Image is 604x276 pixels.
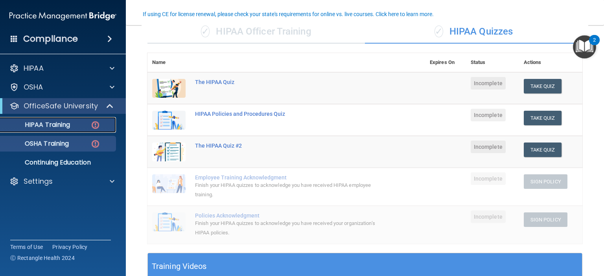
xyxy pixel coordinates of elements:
a: Privacy Policy [52,243,88,251]
div: The HIPAA Quiz #2 [195,143,386,149]
div: HIPAA Officer Training [147,20,365,44]
h4: Compliance [23,33,78,44]
a: OSHA [9,82,114,92]
th: Status [466,53,519,72]
button: Take Quiz [524,143,562,157]
p: HIPAA [24,64,44,73]
button: Sign Policy [524,212,567,227]
p: OSHA [24,82,43,92]
p: OfficeSafe University [24,101,98,111]
div: HIPAA Policies and Procedures Quiz [195,111,386,117]
th: Name [147,53,190,72]
th: Actions [519,53,582,72]
img: PMB logo [9,8,116,24]
div: Employee Training Acknowledgment [195,174,386,181]
span: Ⓒ Rectangle Health 2024 [10,254,75,262]
h5: Training Videos [152,260,207,273]
img: danger-circle.6113f641.png [90,120,100,130]
a: Settings [9,177,114,186]
button: Sign Policy [524,174,567,189]
div: Finish your HIPAA quizzes to acknowledge you have received HIPAA employee training. [195,181,386,199]
span: Incomplete [471,141,506,153]
div: HIPAA Quizzes [365,20,582,44]
button: Take Quiz [524,79,562,93]
a: Terms of Use [10,243,43,251]
div: The HIPAA Quiz [195,79,386,85]
th: Expires On [425,53,466,72]
span: ✓ [435,26,443,37]
a: HIPAA [9,64,114,73]
p: HIPAA Training [5,121,70,129]
span: Incomplete [471,77,506,90]
button: Open Resource Center, 2 new notifications [573,35,596,58]
button: If using CE for license renewal, please check your state's requirements for online vs. live cours... [142,10,435,18]
img: danger-circle.6113f641.png [90,139,100,149]
span: Incomplete [471,109,506,121]
p: Continuing Education [5,159,112,166]
p: OSHA Training [5,140,69,148]
p: Settings [24,177,53,186]
div: If using CE for license renewal, please check your state's requirements for online vs. live cours... [143,11,434,17]
div: Policies Acknowledgment [195,212,386,219]
span: Incomplete [471,172,506,185]
button: Take Quiz [524,111,562,125]
div: 2 [593,40,596,50]
span: ✓ [201,26,210,37]
a: OfficeSafe University [9,101,114,111]
span: Incomplete [471,210,506,223]
div: Finish your HIPAA quizzes to acknowledge you have received your organization’s HIPAA policies. [195,219,386,238]
iframe: Drift Widget Chat Controller [468,235,595,266]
